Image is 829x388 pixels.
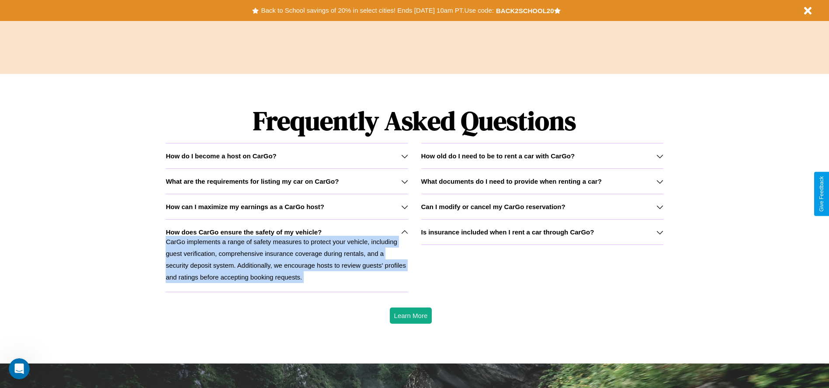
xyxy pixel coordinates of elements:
[496,7,554,14] b: BACK2SCHOOL20
[421,152,575,160] h3: How old do I need to be to rent a car with CarGo?
[166,178,339,185] h3: What are the requirements for listing my car on CarGo?
[166,236,408,283] p: CarGo implements a range of safety measures to protect your vehicle, including guest verification...
[390,308,432,324] button: Learn More
[819,176,825,212] div: Give Feedback
[9,358,30,379] iframe: Intercom live chat
[166,228,322,236] h3: How does CarGo ensure the safety of my vehicle?
[421,203,565,210] h3: Can I modify or cancel my CarGo reservation?
[259,4,496,17] button: Back to School savings of 20% in select cities! Ends [DATE] 10am PT.Use code:
[421,178,602,185] h3: What documents do I need to provide when renting a car?
[166,203,324,210] h3: How can I maximize my earnings as a CarGo host?
[421,228,594,236] h3: Is insurance included when I rent a car through CarGo?
[166,152,276,160] h3: How do I become a host on CarGo?
[166,98,663,143] h1: Frequently Asked Questions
